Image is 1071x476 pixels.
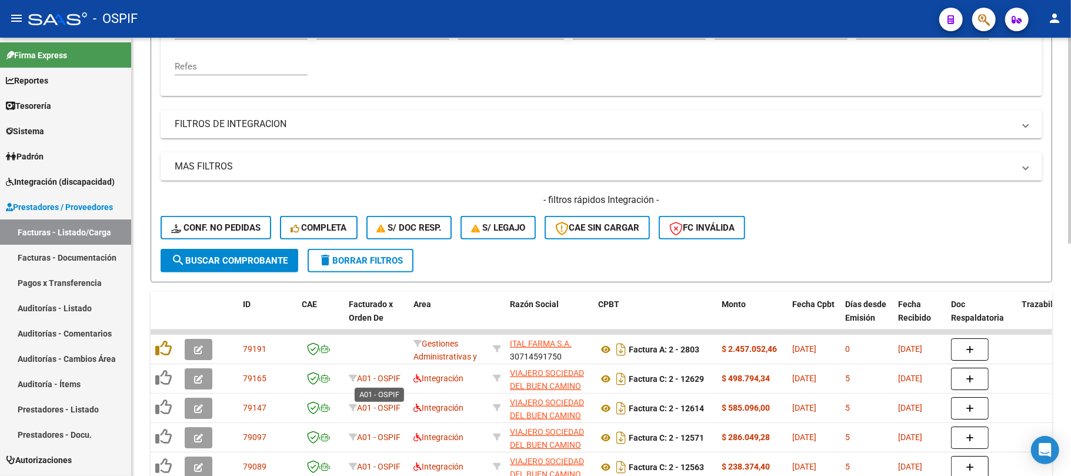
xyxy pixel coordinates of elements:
span: 79097 [243,432,266,442]
span: Conf. no pedidas [171,222,261,233]
span: Trazabilidad [1022,299,1069,309]
span: Facturado x Orden De [349,299,393,322]
datatable-header-cell: Fecha Recibido [893,292,946,344]
span: Doc Respaldatoria [951,299,1004,322]
span: Fecha Cpbt [792,299,835,309]
span: Tesorería [6,99,51,112]
span: Reportes [6,74,48,87]
span: [DATE] [898,403,922,412]
span: Sistema [6,125,44,138]
span: A01 - OSPIF [357,374,401,383]
strong: $ 286.049,28 [722,432,770,442]
span: ID [243,299,251,309]
span: [DATE] [792,462,816,471]
span: [DATE] [792,432,816,442]
span: FC Inválida [669,222,735,233]
button: Borrar Filtros [308,249,413,272]
span: S/ Doc Resp. [377,222,442,233]
datatable-header-cell: Fecha Cpbt [788,292,840,344]
strong: $ 585.096,00 [722,403,770,412]
div: 30714591750 [510,337,589,362]
strong: $ 2.457.052,46 [722,344,777,354]
span: ITAL FARMA S.A. [510,339,572,348]
span: Fecha Recibido [898,299,931,322]
datatable-header-cell: ID [238,292,297,344]
datatable-header-cell: Monto [717,292,788,344]
strong: Factura A: 2 - 2803 [629,345,699,354]
span: Días desde Emisión [845,299,886,322]
span: VIAJERO SOCIEDAD DEL BUEN CAMINO S.A. [510,368,584,405]
strong: $ 498.794,34 [722,374,770,383]
span: CAE SIN CARGAR [555,222,639,233]
mat-icon: search [171,253,185,267]
div: Open Intercom Messenger [1031,436,1059,464]
span: Prestadores / Proveedores [6,201,113,214]
span: Padrón [6,150,44,163]
datatable-header-cell: Días desde Emisión [840,292,893,344]
span: VIAJERO SOCIEDAD DEL BUEN CAMINO S.A. [510,427,584,464]
datatable-header-cell: CPBT [593,292,717,344]
span: Razón Social [510,299,559,309]
strong: Factura C: 2 - 12571 [629,433,704,442]
span: S/ legajo [471,222,525,233]
mat-panel-title: FILTROS DE INTEGRACION [175,118,1014,131]
span: CAE [302,299,317,309]
strong: Factura C: 2 - 12629 [629,374,704,384]
span: Integración (discapacidad) [6,175,115,188]
strong: Factura C: 2 - 12614 [629,404,704,413]
span: A01 - OSPIF [357,403,401,412]
h4: - filtros rápidos Integración - [161,194,1042,207]
span: 0 [845,344,850,354]
mat-expansion-panel-header: FILTROS DE INTEGRACION [161,110,1042,138]
span: [DATE] [898,462,922,471]
button: Buscar Comprobante [161,249,298,272]
datatable-header-cell: Area [409,292,488,344]
span: [DATE] [898,344,922,354]
span: A01 - OSPIF [357,462,401,471]
i: Descargar documento [613,428,629,447]
span: 5 [845,374,850,383]
div: 30714136905 [510,425,589,450]
mat-panel-title: MAS FILTROS [175,160,1014,173]
span: 5 [845,432,850,442]
datatable-header-cell: Doc Respaldatoria [946,292,1017,344]
button: S/ Doc Resp. [366,216,452,239]
span: 79191 [243,344,266,354]
button: FC Inválida [659,216,745,239]
span: 79089 [243,462,266,471]
span: Buscar Comprobante [171,255,288,266]
span: Integración [413,374,463,383]
div: 30714136905 [510,367,589,391]
span: Firma Express [6,49,67,62]
span: Monto [722,299,746,309]
span: [DATE] [792,403,816,412]
strong: Factura C: 2 - 12563 [629,462,704,472]
i: Descargar documento [613,370,629,388]
div: 30714136905 [510,396,589,421]
button: CAE SIN CARGAR [545,216,650,239]
span: - OSPIF [93,6,138,32]
span: Borrar Filtros [318,255,403,266]
span: Completa [291,222,347,233]
span: 5 [845,462,850,471]
span: Area [413,299,431,309]
button: Conf. no pedidas [161,216,271,239]
span: [DATE] [898,374,922,383]
i: Descargar documento [613,399,629,418]
mat-icon: menu [9,11,24,25]
span: Gestiones Administrativas y Otros [413,339,477,375]
mat-expansion-panel-header: MAS FILTROS [161,152,1042,181]
datatable-header-cell: CAE [297,292,344,344]
span: 79165 [243,374,266,383]
span: VIAJERO SOCIEDAD DEL BUEN CAMINO S.A. [510,398,584,434]
span: 5 [845,403,850,412]
span: [DATE] [792,344,816,354]
span: Autorizaciones [6,454,72,467]
span: CPBT [598,299,619,309]
strong: $ 238.374,40 [722,462,770,471]
mat-icon: delete [318,253,332,267]
span: [DATE] [792,374,816,383]
span: 79147 [243,403,266,412]
span: A01 - OSPIF [357,432,401,442]
span: Integración [413,462,463,471]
